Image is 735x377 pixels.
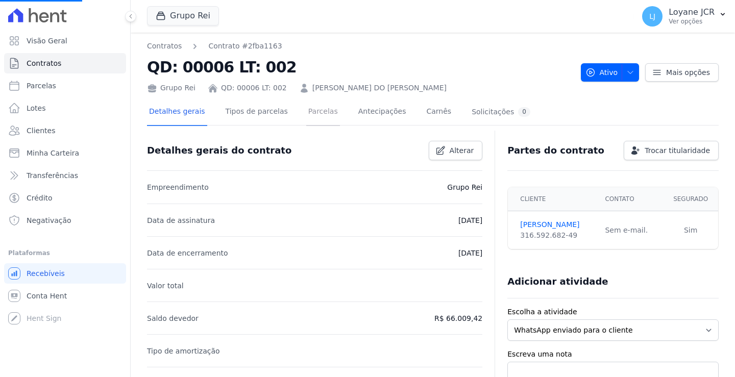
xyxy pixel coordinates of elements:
[649,13,655,20] span: LJ
[669,7,715,17] p: Loyane JCR
[147,247,228,259] p: Data de encerramento
[447,181,482,193] p: Grupo Rei
[669,17,715,26] p: Ver opções
[470,99,532,126] a: Solicitações0
[585,63,618,82] span: Ativo
[27,215,71,225] span: Negativação
[8,247,122,259] div: Plataformas
[507,349,719,360] label: Escreva uma nota
[508,187,599,211] th: Cliente
[27,36,67,46] span: Visão Geral
[663,187,718,211] th: Segurado
[147,6,219,26] button: Grupo Rei
[27,268,65,279] span: Recebíveis
[4,31,126,51] a: Visão Geral
[221,83,287,93] a: QD: 00006 LT: 002
[27,81,56,91] span: Parcelas
[4,210,126,231] a: Negativação
[4,98,126,118] a: Lotes
[458,247,482,259] p: [DATE]
[581,63,640,82] button: Ativo
[27,291,67,301] span: Conta Hent
[458,214,482,227] p: [DATE]
[507,307,719,317] label: Escolha a atividade
[147,312,199,324] p: Saldo devedor
[27,170,78,181] span: Transferências
[208,41,282,52] a: Contrato #2fba1163
[224,99,290,126] a: Tipos de parcelas
[27,58,61,68] span: Contratos
[450,145,474,156] span: Alterar
[147,83,195,93] div: Grupo Rei
[518,107,530,117] div: 0
[666,67,710,78] span: Mais opções
[424,99,453,126] a: Carnês
[472,107,530,117] div: Solicitações
[4,263,126,284] a: Recebíveis
[306,99,340,126] a: Parcelas
[4,53,126,73] a: Contratos
[624,141,719,160] a: Trocar titularidade
[147,99,207,126] a: Detalhes gerais
[645,145,710,156] span: Trocar titularidade
[434,312,482,324] p: R$ 66.009,42
[147,214,215,227] p: Data de assinatura
[507,275,608,288] h3: Adicionar atividade
[599,187,663,211] th: Contato
[429,141,483,160] a: Alterar
[147,345,220,357] p: Tipo de amortização
[634,2,735,31] button: LJ Loyane JCR Ver opções
[147,56,573,79] h2: QD: 00006 LT: 002
[4,286,126,306] a: Conta Hent
[599,211,663,249] td: Sem e-mail.
[27,125,55,136] span: Clientes
[520,219,593,230] a: [PERSON_NAME]
[4,120,126,141] a: Clientes
[147,280,184,292] p: Valor total
[147,144,291,157] h3: Detalhes gerais do contrato
[645,63,719,82] a: Mais opções
[27,103,46,113] span: Lotes
[4,143,126,163] a: Minha Carteira
[507,144,604,157] h3: Partes do contrato
[312,83,447,93] a: [PERSON_NAME] DO [PERSON_NAME]
[147,181,209,193] p: Empreendimento
[4,165,126,186] a: Transferências
[356,99,408,126] a: Antecipações
[4,76,126,96] a: Parcelas
[520,230,593,241] div: 316.592.682-49
[27,148,79,158] span: Minha Carteira
[4,188,126,208] a: Crédito
[147,41,182,52] a: Contratos
[147,41,282,52] nav: Breadcrumb
[147,41,573,52] nav: Breadcrumb
[27,193,53,203] span: Crédito
[663,211,718,249] td: Sim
